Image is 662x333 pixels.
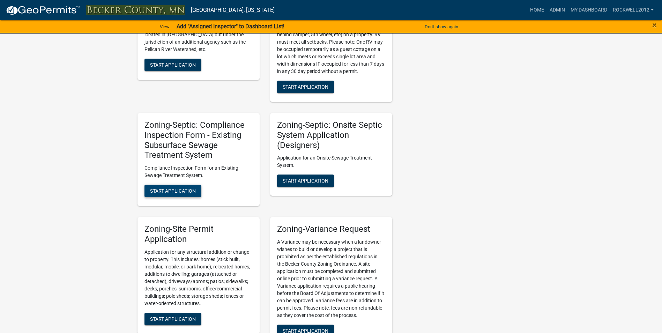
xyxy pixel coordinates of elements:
[283,84,328,90] span: Start Application
[422,21,461,32] button: Don't show again
[277,120,385,150] h5: Zoning-Septic: Onsite Septic System Application (Designers)
[144,164,253,179] p: Compliance Inspection Form for an Existing Sewage Treatment System.
[144,249,253,307] p: Application for any structural addition or change to property. This includes: homes (stick built,...
[144,185,201,197] button: Start Application
[527,3,547,17] a: Home
[144,59,201,71] button: Start Application
[86,5,185,15] img: Becker County, Minnesota
[277,24,385,75] p: Application to place an RV (pop-up camper, pull behind camper, 5th wheel, etc) on a property. RV ...
[177,23,284,30] strong: Add "Assigned Inspector" to Dashboard List!
[157,21,172,32] a: View
[150,316,196,321] span: Start Application
[150,62,196,68] span: Start Application
[144,313,201,325] button: Start Application
[150,188,196,194] span: Start Application
[568,3,610,17] a: My Dashboard
[277,154,385,169] p: Application for an Onsite Sewage Treatment System.
[191,4,275,16] a: [GEOGRAPHIC_DATA], [US_STATE]
[277,224,385,234] h5: Zoning-Variance Request
[652,20,657,30] span: ×
[277,175,334,187] button: Start Application
[283,178,328,184] span: Start Application
[144,224,253,244] h5: Zoning-Site Permit Application
[144,24,253,53] p: Upload a copy of permits issued for properties located in [GEOGRAPHIC_DATA] but under the jurisdi...
[277,81,334,93] button: Start Application
[144,120,253,160] h5: Zoning-Septic: Compliance Inspection Form - Existing Subsurface Sewage Treatment System
[652,21,657,29] button: Close
[610,3,656,17] a: Rockwell2012
[547,3,568,17] a: Admin
[277,238,385,319] p: A Variance may be necessary when a landowner wishes to build or develop a project that is prohibi...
